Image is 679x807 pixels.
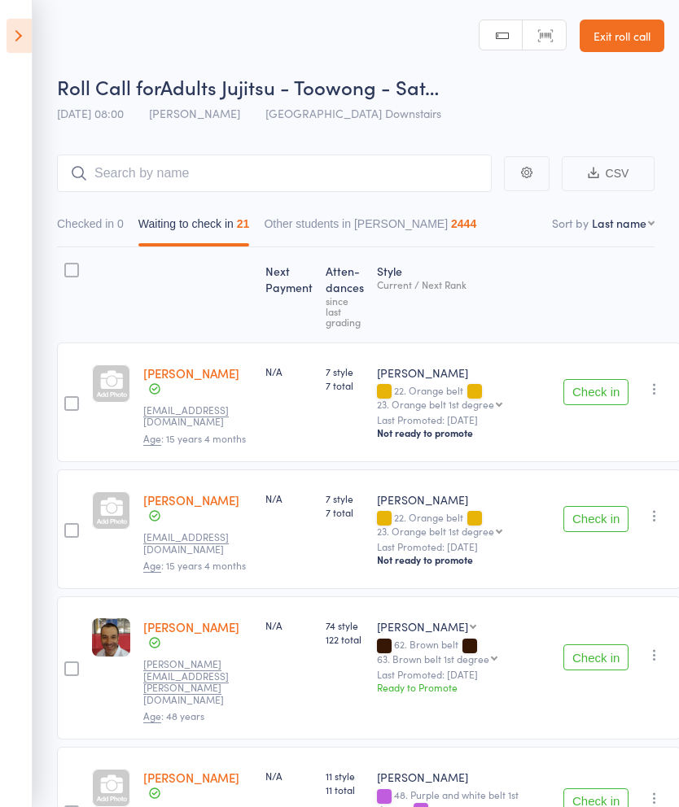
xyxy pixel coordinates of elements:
a: [PERSON_NAME] [143,364,239,382]
small: ferasam@gmail.com [143,404,249,428]
div: Next Payment [259,255,319,335]
div: 22. Orange belt [377,385,550,409]
a: [PERSON_NAME] [143,618,239,635]
div: N/A [265,618,313,632]
div: Atten­dances [319,255,370,335]
span: 74 style [326,618,364,632]
button: Checked in0 [57,209,124,246]
div: 62. Brown belt [377,639,550,663]
div: N/A [265,769,313,783]
button: Waiting to check in21 [138,209,250,246]
div: Last name [592,215,646,231]
button: Check in [563,644,629,670]
div: 2444 [451,217,476,230]
div: Style [370,255,557,335]
span: 7 total [326,378,364,392]
div: 23. Orange belt 1st degree [377,526,494,536]
button: Check in [563,506,629,532]
small: Last Promoted: [DATE] [377,541,550,552]
div: N/A [265,491,313,505]
small: Last Promoted: [DATE] [377,414,550,425]
span: Adults Jujitsu - Toowong - Sat… [160,73,439,100]
img: image1521237315.png [92,618,130,657]
div: [PERSON_NAME] [377,491,550,508]
a: Exit roll call [580,20,664,52]
span: 122 total [326,632,364,646]
input: Search by name [57,155,492,192]
div: Ready to Promote [377,680,550,694]
span: : 48 years [143,709,204,723]
div: 23. Orange belt 1st degree [377,399,494,409]
button: Check in [563,379,629,405]
small: ewa.dan@me.com [143,658,249,705]
span: : 15 years 4 months [143,431,246,446]
span: 7 style [326,364,364,378]
div: [PERSON_NAME] [377,618,468,635]
a: [PERSON_NAME] [143,491,239,508]
span: 7 total [326,505,364,519]
span: 11 total [326,783,364,796]
small: ferasam@gmail.com [143,531,249,555]
div: 0 [117,217,124,230]
div: Not ready to promote [377,426,550,439]
label: Sort by [552,215,589,231]
div: [PERSON_NAME] [377,364,550,381]
div: [PERSON_NAME] [377,769,550,785]
span: : 15 years 4 months [143,558,246,573]
div: Not ready to promote [377,553,550,566]
div: since last grading [326,295,364,327]
a: [PERSON_NAME] [143,769,239,786]
div: 21 [237,217,250,230]
button: Other students in [PERSON_NAME]2444 [264,209,476,246]
div: 22. Orange belt [377,512,550,536]
span: [GEOGRAPHIC_DATA] Downstairs [265,105,441,121]
div: Current / Next Rank [377,279,550,290]
button: CSV [562,156,655,191]
span: [PERSON_NAME] [149,105,240,121]
span: [DATE] 08:00 [57,105,124,121]
div: 63. Brown belt 1st degree [377,653,489,664]
span: Roll Call for [57,73,160,100]
span: 7 style [326,491,364,505]
small: Last Promoted: [DATE] [377,669,550,680]
div: N/A [265,364,313,378]
span: 11 style [326,769,364,783]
